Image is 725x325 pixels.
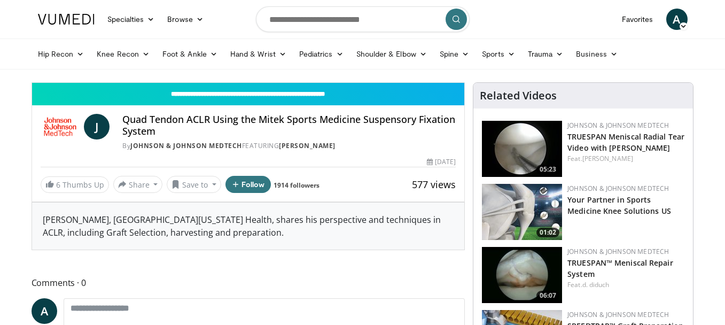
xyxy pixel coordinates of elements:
[161,9,210,30] a: Browse
[666,9,688,30] a: A
[567,310,669,319] a: Johnson & Johnson MedTech
[38,14,95,25] img: VuMedi Logo
[482,247,562,303] a: 06:07
[279,141,336,150] a: [PERSON_NAME]
[536,165,559,174] span: 05:23
[156,43,224,65] a: Foot & Ankle
[482,121,562,177] a: 05:23
[101,9,161,30] a: Specialties
[482,247,562,303] img: e42d750b-549a-4175-9691-fdba1d7a6a0f.150x105_q85_crop-smart_upscale.jpg
[32,43,91,65] a: Hip Recon
[113,176,163,193] button: Share
[615,9,660,30] a: Favorites
[480,89,557,102] h4: Related Videos
[41,176,109,193] a: 6 Thumbs Up
[90,43,156,65] a: Knee Recon
[130,141,242,150] a: Johnson & Johnson MedTech
[567,131,684,153] a: TRUESPAN Meniscal Radial Tear Video with [PERSON_NAME]
[567,121,669,130] a: Johnson & Johnson MedTech
[536,291,559,300] span: 06:07
[567,247,669,256] a: Johnson & Johnson MedTech
[56,180,60,190] span: 6
[412,178,456,191] span: 577 views
[567,195,671,216] a: Your Partner in Sports Medicine Knee Solutions US
[567,184,669,193] a: Johnson & Johnson MedTech
[41,114,80,140] img: Johnson & Johnson MedTech
[293,43,350,65] a: Pediatrics
[482,121,562,177] img: a9cbc79c-1ae4-425c-82e8-d1f73baa128b.150x105_q85_crop-smart_upscale.jpg
[427,157,456,167] div: [DATE]
[567,280,684,290] div: Feat.
[122,141,456,151] div: By FEATURING
[567,154,684,164] div: Feat.
[433,43,475,65] a: Spine
[32,203,465,250] div: [PERSON_NAME], [GEOGRAPHIC_DATA][US_STATE] Health, shares his perspective and techniques in ACLR,...
[84,114,110,140] a: J
[570,43,624,65] a: Business
[350,43,433,65] a: Shoulder & Elbow
[224,43,293,65] a: Hand & Wrist
[122,114,456,137] h4: Quad Tendon ACLR Using the Mitek Sports Medicine Suspensory Fixation System
[225,176,271,193] button: Follow
[274,181,319,190] a: 1914 followers
[475,43,521,65] a: Sports
[482,184,562,240] img: 0543fda4-7acd-4b5c-b055-3730b7e439d4.150x105_q85_crop-smart_upscale.jpg
[32,298,57,324] a: A
[582,280,610,289] a: d. diduch
[567,258,673,279] a: TRUESPAN™ Meniscal Repair System
[582,154,633,163] a: [PERSON_NAME]
[167,176,221,193] button: Save to
[536,228,559,237] span: 01:02
[256,6,470,32] input: Search topics, interventions
[521,43,570,65] a: Trauma
[482,184,562,240] a: 01:02
[32,276,465,290] span: Comments 0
